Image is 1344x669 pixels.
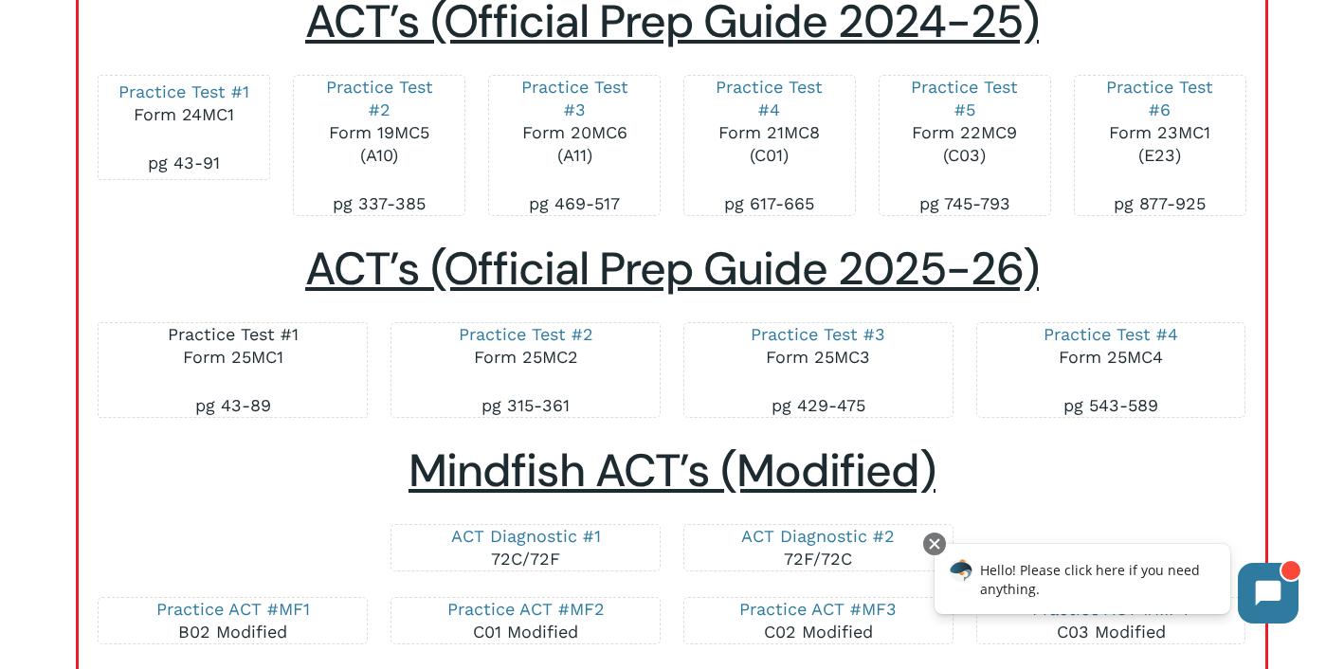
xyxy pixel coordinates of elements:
[751,324,885,344] a: Practice Test #3
[1094,192,1226,215] p: pg 877-925
[996,394,1226,417] p: pg 543-589
[118,598,347,643] p: B02 Modified
[521,77,628,119] a: Practice Test #3
[118,81,249,152] p: Form 24MC1
[410,525,640,570] p: 72C/72F
[741,526,895,546] a: ACT Diagnostic #2
[703,192,835,215] p: pg 617-665
[703,76,835,192] p: Form 21MC8 (C01)
[703,394,933,417] p: pg 429-475
[409,441,935,500] span: Mindfish ACT’s (Modified)
[326,77,433,119] a: Practice Test #2
[313,192,445,215] p: pg 337-385
[447,599,605,619] a: Practice ACT #MF2
[508,76,640,192] p: Form 20MC6 (A11)
[508,192,640,215] p: pg 469-517
[459,324,593,344] a: Practice Test #2
[1094,76,1226,192] p: Form 23MC1 (E23)
[716,77,823,119] a: Practice Test #4
[899,192,1030,215] p: pg 745-793
[703,323,933,394] p: Form 25MC3
[1044,324,1178,344] a: Practice Test #4
[410,598,640,643] p: C01 Modified
[410,394,640,417] p: pg 315-361
[410,323,640,394] p: Form 25MC2
[118,152,249,174] p: pg 43-91
[118,323,347,394] p: Form 25MC1
[1106,77,1213,119] a: Practice Test #6
[911,77,1018,119] a: Practice Test #5
[915,529,1317,642] iframe: Chatbot
[703,525,933,570] p: 72F/72C
[899,76,1030,192] p: Form 22MC9 (C03)
[703,598,933,643] p: C02 Modified
[996,323,1226,394] p: Form 25MC4
[451,526,601,546] a: ACT Diagnostic #1
[305,239,1039,298] span: ACT’s (Official Prep Guide 2025-26)
[118,81,249,101] a: Practice Test #1
[739,599,897,619] a: Practice ACT #MF3
[156,599,310,619] a: Practice ACT #MF1
[168,324,299,344] a: Practice Test #1
[118,394,347,417] p: pg 43-89
[313,76,445,192] p: Form 19MC5 (A10)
